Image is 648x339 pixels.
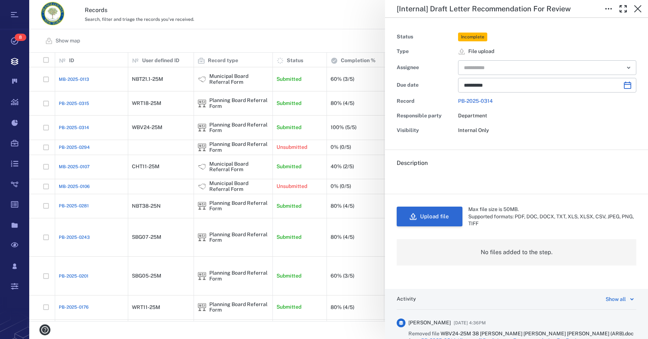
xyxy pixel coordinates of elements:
h6: Activity [397,295,416,303]
div: Record [397,96,455,106]
button: Close [630,1,645,16]
div: No files added to the step. [397,239,636,265]
button: Choose date, selected date is Sep 2, 2025 [620,78,635,93]
span: [PERSON_NAME] [408,319,451,327]
span: [DATE] 4:36PM [454,319,486,327]
div: Visibility [397,125,455,136]
span: . [397,174,398,181]
div: Max file size is 50MB. Supported formats: PDF, DOC, DOCX, TXT, XLS, XLSX, CSV, JPEG, PNG, TIFF [468,206,636,227]
div: Show all [606,295,626,304]
h6: Description [397,159,636,167]
h5: [Internal] Draft Letter Recommendation For Review [397,4,571,14]
button: Open [624,63,634,73]
span: Incomplete [460,34,486,40]
div: Assignee [397,63,455,73]
span: Help [16,5,31,12]
div: Status [397,32,455,42]
span: WBV24-25M 38 [PERSON_NAME] [PERSON_NAME] [PERSON_NAME] (ARB).doc [441,331,634,336]
span: 8 [15,34,26,41]
div: Responsible party [397,111,455,121]
button: Toggle to Edit Boxes [601,1,616,16]
span: Department [458,113,487,118]
div: Due date [397,80,455,90]
div: Type [397,46,455,57]
body: Rich Text Area. Press ALT-0 for help. [6,6,233,12]
a: PB-2025-0314 [458,98,493,104]
button: Upload file [397,207,462,226]
span: File upload [468,48,494,55]
span: Internal Only [458,127,489,133]
button: Toggle Fullscreen [616,1,630,16]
